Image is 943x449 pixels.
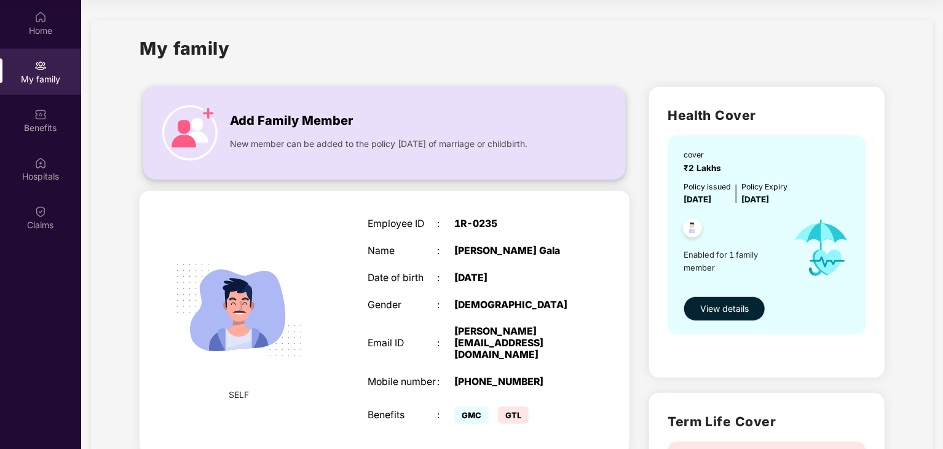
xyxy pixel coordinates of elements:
[454,300,576,311] div: [DEMOGRAPHIC_DATA]
[437,218,454,230] div: :
[454,272,576,284] div: [DATE]
[741,194,769,204] span: [DATE]
[700,302,749,316] span: View details
[684,181,731,193] div: Policy issued
[684,149,726,161] div: cover
[437,245,454,257] div: :
[34,205,47,218] img: svg+xml;base64,PHN2ZyBpZD0iQ2xhaW0iIHhtbG5zPSJodHRwOi8vd3d3LnczLm9yZy8yMDAwL3N2ZyIgd2lkdGg9IjIwIi...
[368,300,437,311] div: Gender
[368,218,437,230] div: Employee ID
[437,272,454,284] div: :
[437,338,454,349] div: :
[161,232,317,388] img: svg+xml;base64,PHN2ZyB4bWxucz0iaHR0cDovL3d3dy53My5vcmcvMjAwMC9zdmciIHdpZHRoPSIyMjQiIGhlaWdodD0iMT...
[684,248,782,274] span: Enabled for 1 family member
[140,34,230,62] h1: My family
[454,218,576,230] div: 1R-0235
[668,411,866,432] h2: Term Life Cover
[668,105,866,125] h2: Health Cover
[783,206,860,290] img: icon
[684,163,726,173] span: ₹2 Lakhs
[454,326,576,360] div: [PERSON_NAME][EMAIL_ADDRESS][DOMAIN_NAME]
[230,111,353,130] span: Add Family Member
[368,245,437,257] div: Name
[162,105,218,161] img: icon
[684,194,711,204] span: [DATE]
[677,215,708,245] img: svg+xml;base64,PHN2ZyB4bWxucz0iaHR0cDovL3d3dy53My5vcmcvMjAwMC9zdmciIHdpZHRoPSI0OC45NDMiIGhlaWdodD...
[498,407,529,424] span: GTL
[34,108,47,121] img: svg+xml;base64,PHN2ZyBpZD0iQmVuZWZpdHMiIHhtbG5zPSJodHRwOi8vd3d3LnczLm9yZy8yMDAwL3N2ZyIgd2lkdGg9Ij...
[368,272,437,284] div: Date of birth
[34,11,47,23] img: svg+xml;base64,PHN2ZyBpZD0iSG9tZSIgeG1sbnM9Imh0dHA6Ly93d3cudzMub3JnLzIwMDAvc3ZnIiB3aWR0aD0iMjAiIG...
[437,410,454,421] div: :
[454,376,576,388] div: [PHONE_NUMBER]
[437,300,454,311] div: :
[684,296,765,321] button: View details
[229,388,250,402] span: SELF
[368,376,437,388] div: Mobile number
[368,338,437,349] div: Email ID
[741,181,787,193] div: Policy Expiry
[437,376,454,388] div: :
[34,60,47,72] img: svg+xml;base64,PHN2ZyB3aWR0aD0iMjAiIGhlaWdodD0iMjAiIHZpZXdCb3g9IjAgMCAyMCAyMCIgZmlsbD0ibm9uZSIgeG...
[454,407,489,424] span: GMC
[230,137,527,151] span: New member can be added to the policy [DATE] of marriage or childbirth.
[454,245,576,257] div: [PERSON_NAME] Gala
[368,410,437,421] div: Benefits
[34,157,47,169] img: svg+xml;base64,PHN2ZyBpZD0iSG9zcGl0YWxzIiB4bWxucz0iaHR0cDovL3d3dy53My5vcmcvMjAwMC9zdmciIHdpZHRoPS...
